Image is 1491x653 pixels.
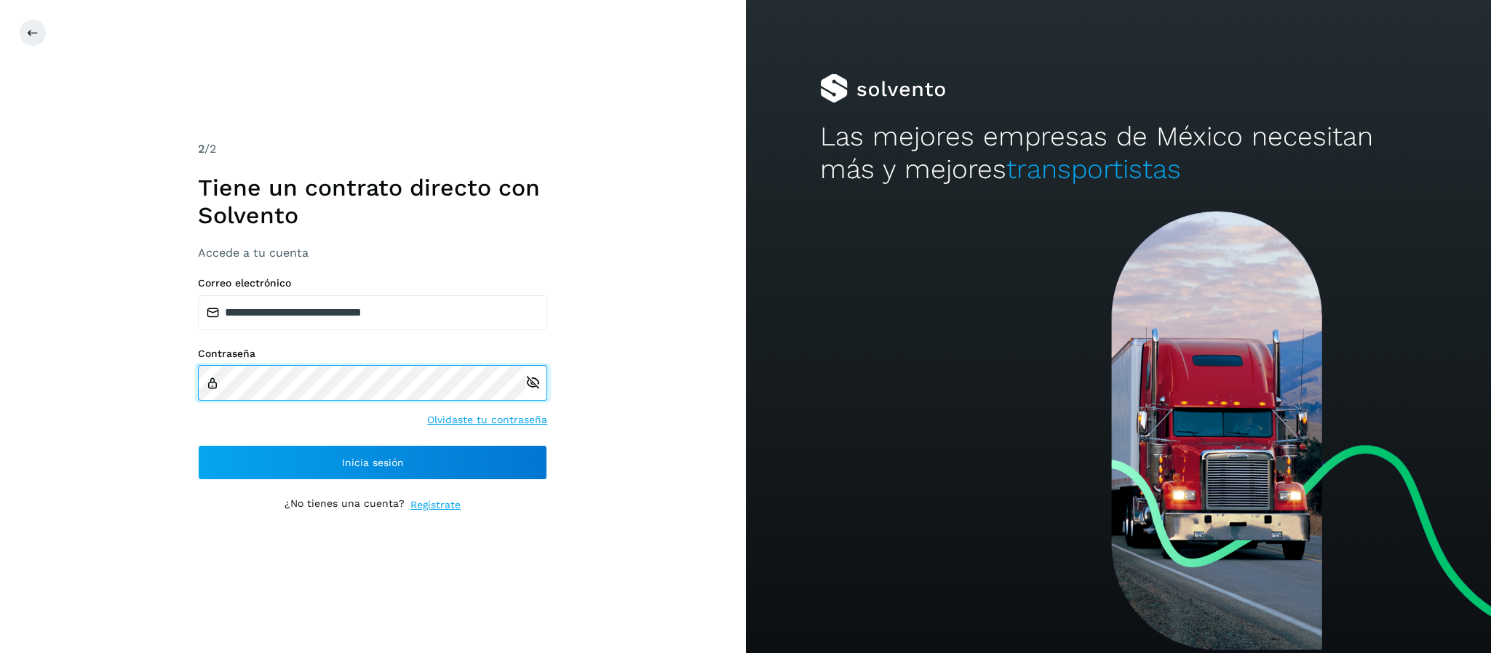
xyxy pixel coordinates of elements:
a: Regístrate [410,497,461,513]
span: transportistas [1006,153,1181,185]
span: 2 [198,142,204,156]
p: ¿No tienes una cuenta? [285,497,405,513]
h3: Accede a tu cuenta [198,246,547,260]
label: Contraseña [198,348,547,360]
a: Olvidaste tu contraseña [427,412,547,428]
h1: Tiene un contrato directo con Solvento [198,174,547,230]
h2: Las mejores empresas de México necesitan más y mejores [820,121,1417,185]
span: Inicia sesión [342,457,404,468]
div: /2 [198,140,547,158]
label: Correo electrónico [198,277,547,289]
button: Inicia sesión [198,445,547,480]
